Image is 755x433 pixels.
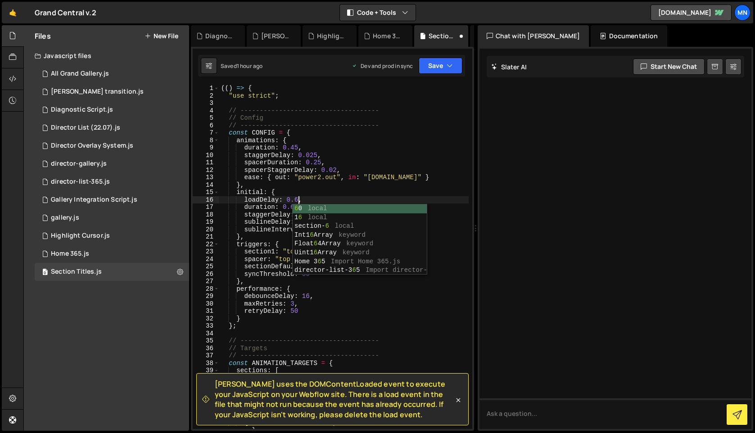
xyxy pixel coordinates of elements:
h2: Slater AI [491,63,527,71]
div: 14 [193,181,219,189]
div: 16 [193,196,219,204]
div: 7 [193,129,219,137]
div: 11 [193,159,219,167]
button: Start new chat [633,59,705,75]
div: gallery.js [51,214,79,222]
h2: Files [35,31,51,41]
div: 1 [193,85,219,92]
div: 15298/43578.js [35,65,189,83]
div: 34 [193,330,219,338]
div: 17 [193,203,219,211]
div: Documentation [591,25,667,47]
button: New File [145,32,178,40]
div: 25 [193,263,219,271]
a: [DOMAIN_NAME] [651,5,732,21]
div: 24 [193,256,219,263]
div: director-gallery.js [51,160,107,168]
div: All Grand Gallery.js [51,70,109,78]
div: 31 [193,307,219,315]
div: 22 [193,241,219,248]
div: 42 [193,404,219,419]
div: 15 [193,189,219,196]
div: 15298/43117.js [35,227,189,245]
div: Gallery Integration Script.js [51,196,137,204]
div: 2 [193,92,219,100]
div: Dev and prod in sync [352,62,413,70]
div: 3 [193,99,219,107]
div: 30 [193,300,219,308]
div: 23 [193,248,219,256]
div: Saved [221,62,262,70]
div: 27 [193,278,219,285]
div: 15298/40373.js [35,155,189,173]
div: 33 [193,322,219,330]
div: 15298/40183.js [35,245,189,263]
div: 1 hour ago [237,62,263,70]
div: Director List (22.07).js [51,124,120,132]
div: 15298/43501.js [35,119,189,137]
div: Section Titles.js [429,32,457,41]
div: 18 [193,211,219,219]
div: director-list-365.js [51,178,110,186]
div: 32 [193,315,219,323]
div: 28 [193,285,219,293]
div: Chat with [PERSON_NAME] [478,25,589,47]
div: 29 [193,293,219,300]
div: 26 [193,271,219,278]
div: 19 [193,218,219,226]
div: 36 [193,345,219,352]
div: Highlight Cursor.js [51,232,110,240]
div: Diagnostic Script.js [205,32,234,41]
div: 12 [193,167,219,174]
div: [PERSON_NAME] transition.js [261,32,290,41]
div: 40 [193,374,219,389]
div: 9 [193,144,219,152]
div: 39 [193,367,219,374]
div: 15298/40483.js [35,209,189,227]
div: 20 [193,226,219,234]
div: Diagnostic Script.js [51,106,113,114]
a: 🤙 [2,2,24,23]
div: 10 [193,152,219,159]
div: 13 [193,174,219,181]
div: Section Titles.js [51,268,102,276]
div: 15298/40379.js [35,173,189,191]
div: 4 [193,107,219,115]
button: Code + Tools [340,5,416,21]
button: Save [419,58,462,74]
div: 8 [193,137,219,144]
div: Grand Central v.2 [35,7,96,18]
div: 5 [193,114,219,122]
div: 21 [193,233,219,241]
div: 15298/43118.js [35,191,189,209]
div: 35 [193,337,219,345]
div: 15298/40223.js [35,263,189,281]
div: [PERSON_NAME] transition.js [51,88,144,96]
div: 15298/41315.js [35,83,189,101]
div: 15298/43601.js [35,101,189,119]
div: 37 [193,352,219,360]
div: Highlight Cursor.js [317,32,346,41]
div: 41 [193,389,219,404]
div: Director Overlay System.js [51,142,133,150]
span: 0 [42,269,48,276]
div: Home 365.js [373,32,402,41]
div: 38 [193,360,219,367]
div: Home 365.js [51,250,89,258]
span: [PERSON_NAME] uses the DOMContentLoaded event to execute your JavaScript on your Webflow site. Th... [215,379,454,419]
div: 6 [193,122,219,130]
div: Javascript files [24,47,189,65]
a: MN [734,5,750,21]
div: 15298/42891.js [35,137,189,155]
